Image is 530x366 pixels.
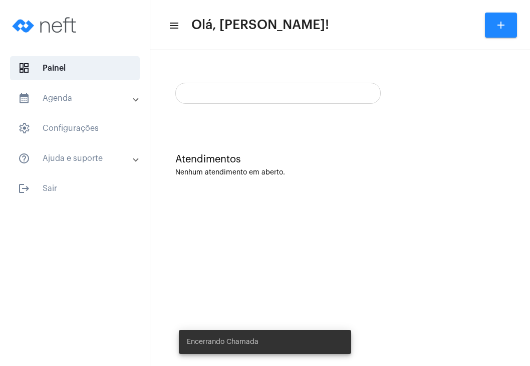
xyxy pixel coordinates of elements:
mat-icon: sidenav icon [18,152,30,164]
mat-icon: sidenav icon [18,92,30,104]
mat-icon: sidenav icon [168,20,178,32]
span: Painel [10,56,140,80]
div: Atendimentos [175,154,505,165]
span: sidenav icon [18,62,30,74]
span: Configurações [10,116,140,140]
div: Nenhum atendimento em aberto. [175,169,505,176]
span: Olá, [PERSON_NAME]! [191,17,329,33]
mat-panel-title: Ajuda e suporte [18,152,134,164]
span: sidenav icon [18,122,30,134]
img: logo-neft-novo-2.png [8,5,83,45]
span: Encerrando Chamada [187,337,258,347]
span: Sair [10,176,140,201]
mat-icon: sidenav icon [18,182,30,195]
mat-panel-title: Agenda [18,92,134,104]
mat-expansion-panel-header: sidenav iconAjuda e suporte [6,146,150,170]
mat-icon: add [495,19,507,31]
mat-expansion-panel-header: sidenav iconAgenda [6,86,150,110]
